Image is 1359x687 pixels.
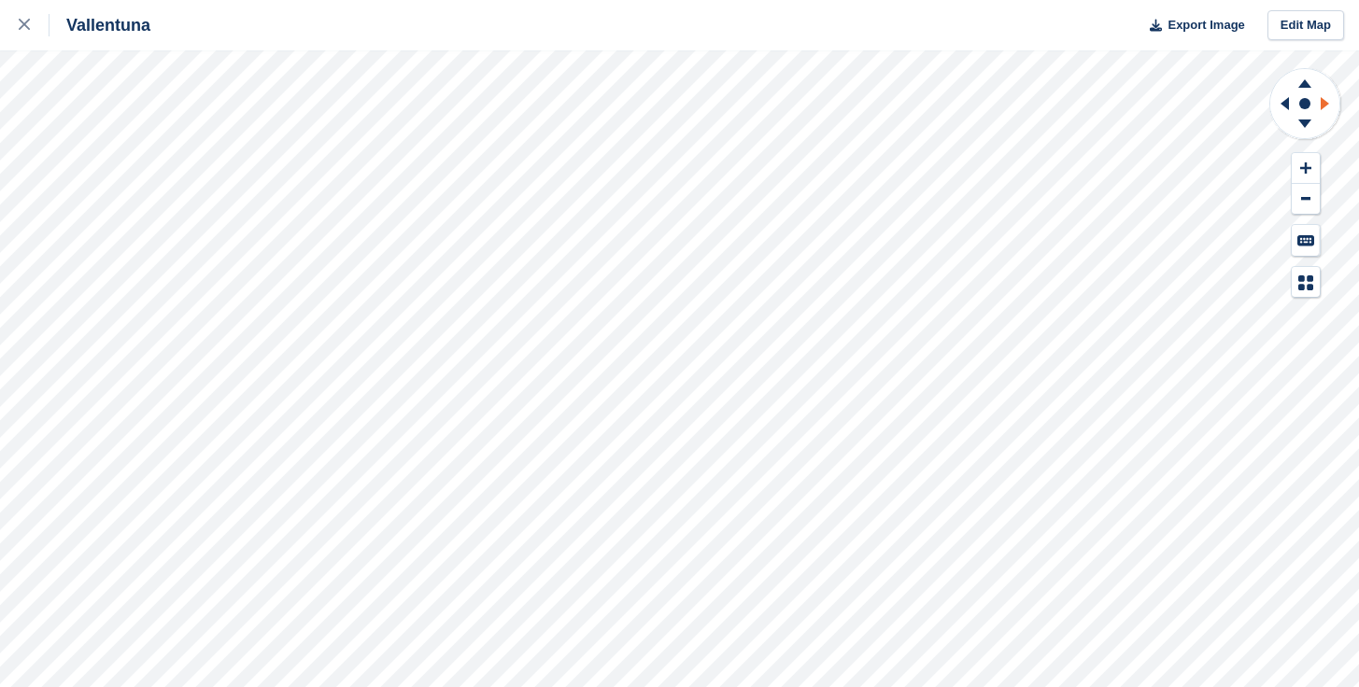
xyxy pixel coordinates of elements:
button: Keyboard Shortcuts [1292,225,1320,256]
a: Edit Map [1267,10,1344,41]
span: Export Image [1168,16,1244,35]
button: Zoom In [1292,153,1320,184]
div: Vallentuna [50,14,150,36]
button: Zoom Out [1292,184,1320,215]
button: Map Legend [1292,267,1320,298]
button: Export Image [1139,10,1245,41]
